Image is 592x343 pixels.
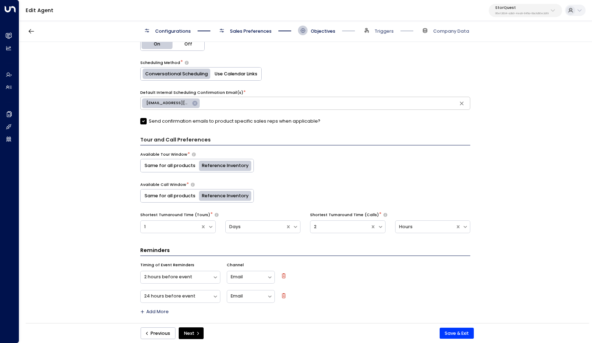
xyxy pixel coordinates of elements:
div: Platform [140,67,262,81]
button: Specify the shortest duration within which the agent can schedule calls. This ensures that if a l... [383,213,387,217]
label: Timing of Event Reminders [140,262,194,268]
button: Previous [141,327,175,339]
span: Objectives [311,28,335,34]
label: Available Tour Window [140,152,187,157]
div: [EMAIL_ADDRESS][DOMAIN_NAME] [142,98,200,108]
button: Use Calendar Links [211,68,261,80]
div: Platform [140,189,254,203]
button: Save & Exit [440,328,474,339]
p: StorQuest [495,6,549,10]
button: Conversational Scheduling [141,68,211,80]
span: [EMAIL_ADDRESS][DOMAIN_NAME] [142,100,194,106]
button: Same for all products [141,159,199,172]
button: Set the time windows that the agent should offer to leads for scheduling tours, either universall... [192,152,196,157]
label: Send confirmation emails to product specific sales reps when applicable? [140,118,320,124]
button: Off [172,38,204,50]
label: Scheduling Method [140,60,180,66]
label: Default Internal Scheduling Confirmation Email(s) [140,90,243,96]
button: Add More [140,309,169,314]
label: Channel [227,262,244,268]
button: Decide whether the agent should schedule tours or calls by providing options naturally within the... [185,61,189,65]
label: Shortest Turnaround Time (Tours) [140,212,210,218]
span: Company Data [433,28,469,34]
label: Shortest Turnaround Time (Calls) [310,212,379,218]
button: Specify time windows for scheduling calls that the agent can offer to leads, either universally f... [191,183,195,187]
button: StorQuest95e12634-a2b0-4ea9-845a-0bcfa50e2d19 [489,4,562,17]
div: Platform [140,159,254,172]
button: Specify the shortest duration within which the agent can schedule tours. This ensures that if a l... [215,213,219,217]
label: Available Call Window [140,182,186,188]
p: 95e12634-a2b0-4ea9-845a-0bcfa50e2d19 [495,12,549,15]
button: On [141,38,173,50]
span: Triggers [374,28,394,34]
h3: Tour and Call Preferences [140,136,470,145]
button: Same for all products [141,189,199,202]
button: Reference Inventory [199,159,253,172]
h3: Reminders [140,247,470,256]
a: Edit Agent [26,7,53,14]
span: Sales Preferences [230,28,272,34]
button: Clear [457,98,467,108]
div: Hours [399,224,452,230]
button: Next [179,327,204,339]
button: Reference Inventory [199,189,253,202]
span: Configurations [155,28,191,34]
div: Platform [140,37,205,51]
div: Days [229,224,282,230]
